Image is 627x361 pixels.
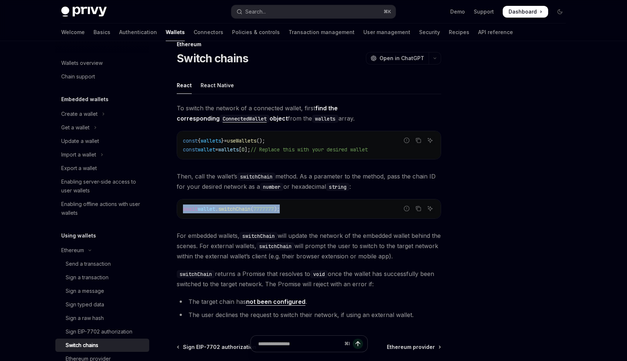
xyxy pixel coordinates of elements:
span: [ [239,146,242,153]
a: Wallets [166,23,185,41]
a: Wallets overview [55,56,149,70]
button: Open in ChatGPT [366,52,429,65]
div: Get a wallet [61,123,89,132]
a: Policies & controls [232,23,280,41]
a: Switch chains [55,339,149,352]
a: Enabling offline actions with user wallets [55,198,149,220]
div: Switch chains [66,341,98,350]
a: Update a wallet [55,135,149,148]
div: Ethereum [177,41,441,48]
a: Sign a message [55,284,149,298]
button: Toggle Create a wallet section [55,107,149,121]
div: Sign a message [66,287,104,295]
button: Open search [231,5,396,18]
div: Export a wallet [61,164,97,173]
span: const [183,146,198,153]
a: find the correspondingConnectedWalletobject [177,104,338,122]
button: Ask AI [425,136,435,145]
li: The user declines the request to switch their network, if using an external wallet. [177,310,441,320]
a: Security [419,23,440,41]
span: wallets [201,137,221,144]
span: const [183,137,198,144]
div: Sign EIP-7702 authorization [66,327,132,336]
a: Sign a transaction [55,271,149,284]
code: void [310,270,328,278]
a: Recipes [449,23,469,41]
div: Create a wallet [61,110,98,118]
button: Ask AI [425,204,435,213]
code: switchChain [237,173,275,181]
span: ); [274,206,280,212]
span: await [183,206,198,212]
a: Welcome [61,23,85,41]
div: Import a wallet [61,150,96,159]
div: Chain support [61,72,95,81]
span: To switch the network of a connected wallet, first from the array. [177,103,441,124]
button: Toggle Get a wallet section [55,121,149,134]
span: = [224,137,227,144]
code: string [326,183,349,191]
span: ]; [245,146,250,153]
code: number [260,183,283,191]
button: Report incorrect code [402,136,411,145]
a: Sign EIP-7702 authorization [55,325,149,338]
a: Connectors [194,23,223,41]
div: Sign a transaction [66,273,109,282]
code: switchChain [239,232,278,240]
span: // Replace this with your desired wallet [250,146,368,153]
span: wallet [198,146,215,153]
h5: Using wallets [61,231,96,240]
input: Ask a question... [258,336,341,352]
button: Toggle Import a wallet section [55,148,149,161]
button: Toggle Ethereum section [55,244,149,257]
code: switchChain [177,270,215,278]
div: Sign a raw hash [66,314,104,323]
span: { [198,137,201,144]
li: The target chain has . [177,296,441,307]
a: Demo [450,8,465,15]
a: Export a wallet [55,162,149,175]
span: . [215,206,218,212]
div: Enabling offline actions with user wallets [61,200,145,217]
div: React Native [201,77,234,94]
div: Sign typed data [66,300,104,309]
a: Sign a raw hash [55,312,149,325]
span: ⌘ K [384,9,391,15]
span: useWallets [227,137,256,144]
div: Ethereum [61,246,84,255]
span: Open in ChatGPT [379,55,424,62]
div: Search... [245,7,266,16]
a: Send a transaction [55,257,149,270]
span: Dashboard [509,8,537,15]
span: For embedded wallets, will update the network of the embedded wallet behind the scenes. For exter... [177,231,441,261]
div: Send a transaction [66,259,111,268]
span: 7777777 [253,206,274,212]
span: ( [250,206,253,212]
div: Wallets overview [61,59,103,67]
span: 0 [242,146,245,153]
div: Update a wallet [61,137,99,145]
div: React [177,77,192,94]
a: Dashboard [503,6,548,18]
a: Basics [93,23,110,41]
a: Chain support [55,70,149,83]
a: User management [363,23,410,41]
h1: Switch chains [177,52,248,65]
span: returns a Promise that resolves to once the wallet has successfully been switched to the target n... [177,269,441,289]
span: wallets [218,146,239,153]
a: Transaction management [289,23,355,41]
span: wallet [198,206,215,212]
span: switchChain [218,206,250,212]
a: Enabling server-side access to user wallets [55,175,149,197]
a: Authentication [119,23,157,41]
a: Sign typed data [55,298,149,311]
code: ConnectedWallet [220,115,269,123]
button: Copy the contents from the code block [414,204,423,213]
a: Support [474,8,494,15]
a: API reference [478,23,513,41]
button: Send message [353,339,363,349]
code: switchChain [256,242,294,250]
button: Toggle dark mode [554,6,566,18]
span: } [221,137,224,144]
span: (); [256,137,265,144]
